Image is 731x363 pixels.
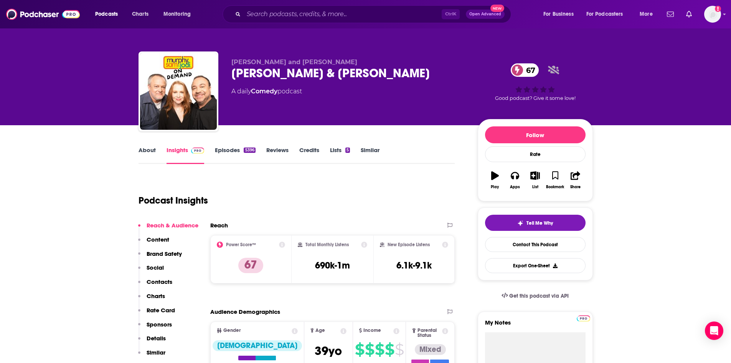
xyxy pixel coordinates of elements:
h3: 6.1k-9.1k [396,260,432,271]
span: Income [363,328,381,333]
p: Sponsors [147,321,172,328]
p: Contacts [147,278,172,285]
img: tell me why sparkle [517,220,523,226]
button: open menu [538,8,583,20]
div: Bookmark [546,185,564,189]
a: Charts [127,8,153,20]
span: $ [375,343,384,356]
span: Age [315,328,325,333]
div: Rate [485,146,586,162]
h2: Reach [210,222,228,229]
button: Content [138,236,169,250]
span: Gender [223,328,241,333]
div: Mixed [415,344,446,355]
img: User Profile [704,6,721,23]
h2: Audience Demographics [210,308,280,315]
h1: Podcast Insights [139,195,208,206]
p: Content [147,236,169,243]
button: Charts [138,292,165,307]
span: Get this podcast via API [509,293,569,299]
img: Podchaser Pro [191,148,205,154]
p: Charts [147,292,165,300]
span: $ [395,343,404,356]
span: $ [365,343,374,356]
div: Play [491,185,499,189]
h2: New Episode Listens [388,242,430,247]
a: Get this podcast via API [495,287,575,305]
button: Bookmark [545,166,565,194]
button: open menu [90,8,128,20]
a: Credits [299,146,319,164]
a: Show notifications dropdown [683,8,695,21]
img: Podchaser - Follow, Share and Rate Podcasts [6,7,80,22]
div: A daily podcast [231,87,302,96]
img: Murphy, Sam & Jodi [140,53,217,130]
button: open menu [581,8,634,20]
button: Show profile menu [704,6,721,23]
button: List [525,166,545,194]
span: [PERSON_NAME] and [PERSON_NAME] [231,58,357,66]
div: [DEMOGRAPHIC_DATA] [213,340,302,351]
button: Social [138,264,164,278]
p: Social [147,264,164,271]
a: About [139,146,156,164]
span: Parental Status [417,328,441,338]
a: Reviews [266,146,289,164]
button: Contacts [138,278,172,292]
span: 67 [518,63,539,77]
label: My Notes [485,319,586,332]
a: Show notifications dropdown [664,8,677,21]
div: Share [570,185,581,189]
p: 67 [238,258,263,273]
div: 5396 [244,148,255,153]
h2: Total Monthly Listens [305,242,349,247]
button: Apps [505,166,525,194]
span: Tell Me Why [526,220,553,226]
button: Brand Safety [138,250,182,264]
span: Monitoring [163,9,191,20]
span: New [490,5,504,12]
div: List [532,185,538,189]
svg: Add a profile image [715,6,721,12]
button: Reach & Audience [138,222,198,236]
h3: 690k-1m [315,260,350,271]
a: 67 [511,63,539,77]
div: 67Good podcast? Give it some love! [478,58,593,106]
span: $ [355,343,364,356]
a: Contact This Podcast [485,237,586,252]
span: More [640,9,653,20]
a: InsightsPodchaser Pro [167,146,205,164]
span: Ctrl K [442,9,460,19]
button: Follow [485,126,586,143]
span: Good podcast? Give it some love! [495,95,576,101]
span: Charts [132,9,149,20]
a: Comedy [251,88,277,95]
p: Brand Safety [147,250,182,257]
button: tell me why sparkleTell Me Why [485,215,586,231]
span: $ [385,343,394,356]
button: open menu [634,8,662,20]
button: Share [565,166,585,194]
span: For Podcasters [586,9,623,20]
span: Open Advanced [469,12,501,16]
button: Open AdvancedNew [466,10,505,19]
div: 5 [345,148,350,153]
p: Similar [147,349,165,356]
h2: Power Score™ [226,242,256,247]
button: open menu [158,8,201,20]
span: Podcasts [95,9,118,20]
span: 39 yo [315,343,342,358]
p: Rate Card [147,307,175,314]
a: Episodes5396 [215,146,255,164]
img: Podchaser Pro [577,315,590,322]
a: Lists5 [330,146,350,164]
span: Logged in as hjones [704,6,721,23]
div: Apps [510,185,520,189]
span: For Business [543,9,574,20]
input: Search podcasts, credits, & more... [244,8,442,20]
button: Export One-Sheet [485,258,586,273]
p: Details [147,335,166,342]
div: Search podcasts, credits, & more... [230,5,518,23]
